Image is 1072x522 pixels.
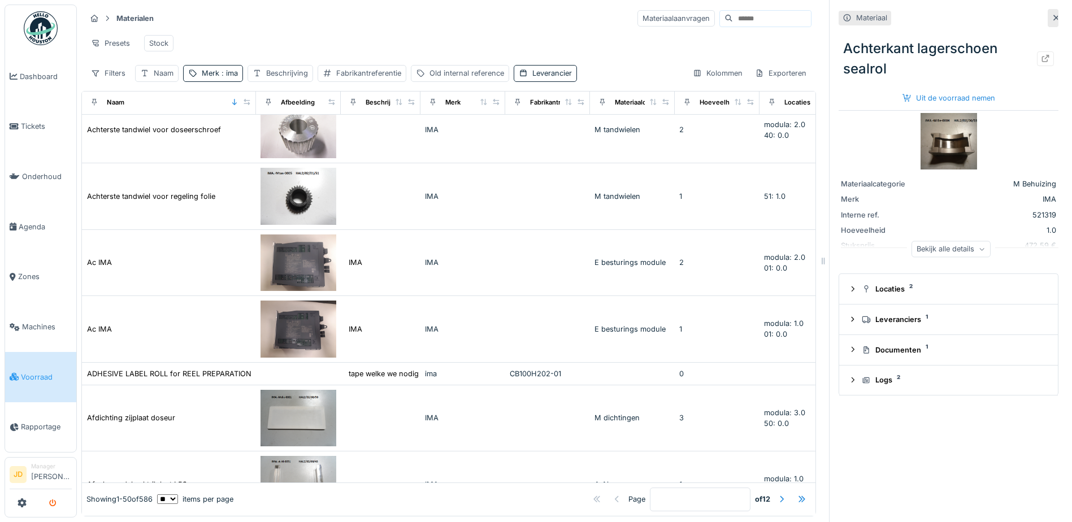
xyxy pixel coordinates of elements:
div: Ac IMA [87,257,112,268]
a: Voorraad [5,352,76,402]
div: Naam [107,98,124,107]
span: Tickets [21,121,72,132]
div: 1 [679,479,755,490]
div: Interne ref. [841,210,926,220]
div: 0 [679,368,755,379]
strong: of 12 [755,494,770,504]
div: Leverancier [532,68,572,79]
div: 1.0 [930,225,1056,236]
summary: Logs2 [844,370,1053,391]
div: M Behuizing [930,179,1056,189]
div: Merk [841,194,926,205]
li: JD [10,466,27,483]
div: 2 [679,124,755,135]
summary: Documenten1 [844,340,1053,360]
div: IMA [425,412,501,423]
span: 01: 0.0 [764,264,787,272]
div: IMA [930,194,1056,205]
div: Logs [862,375,1044,385]
div: Achterste tandwiel voor regeling folie [87,191,215,202]
strong: Materialen [112,13,158,24]
div: Afdichting zijplaat doseur [87,412,175,423]
div: IMA [425,324,501,334]
div: Stock [149,38,168,49]
div: Locaties [862,284,1044,294]
span: modula: 1.0 [764,475,804,483]
div: Hoeveelheid [700,98,739,107]
div: Bekijk alle details [912,241,991,257]
span: modula: 1.0 [764,319,804,328]
div: Uit de voorraad nemen [898,90,1000,106]
div: Beschrijving [266,68,308,79]
div: 521319 [930,210,1056,220]
div: IMA [349,257,362,268]
span: Dashboard [20,71,72,82]
div: CB100H202-01 [510,368,585,379]
div: Materiaalaanvragen [637,10,715,27]
span: 50: 0.0 [764,419,789,428]
summary: Locaties2 [844,279,1053,299]
div: Exporteren [750,65,811,81]
div: Fabrikantreferentie [530,98,589,107]
li: [PERSON_NAME] [31,462,72,486]
div: items per page [157,494,233,504]
div: Fabrikantreferentie [336,68,401,79]
div: Presets [86,35,135,51]
div: Beschrijving [366,98,404,107]
img: Badge_color-CXgf-gQk.svg [24,11,58,45]
img: Achterkant lagerschoen sealrol [921,113,977,169]
span: Agenda [19,221,72,232]
a: Zones [5,252,76,302]
div: IMA [425,191,501,202]
div: M dichtingen [594,412,670,423]
div: A Algemeen [594,479,670,490]
div: E besturings module [594,257,670,268]
div: Afbeelding [281,98,315,107]
div: E besturings module [594,324,670,334]
div: 1 [679,324,755,334]
div: Achterste tandwiel voor doseerschroef [87,124,221,135]
div: ADHESIVE LABEL ROLL for REEL PREPARATION [87,368,251,379]
img: Achterste tandwiel voor regeling folie [261,168,336,225]
span: : ima [219,69,238,77]
span: Zones [18,271,72,282]
a: Onderhoud [5,151,76,202]
div: IMA [425,257,501,268]
div: Filters [86,65,131,81]
div: Naam [154,68,173,79]
div: Materiaal [856,12,887,23]
div: Page [628,494,645,504]
div: 2 [679,257,755,268]
div: Kolommen [688,65,748,81]
div: Documenten [862,345,1044,355]
span: modula: 2.0 [764,253,805,262]
a: Agenda [5,202,76,252]
div: 1 [679,191,755,202]
div: Merk [202,68,238,79]
div: Leveranciers [862,314,1044,325]
div: Materiaalcategorie [841,179,926,189]
img: Ac IMA [261,234,336,292]
span: modula: 2.0 [764,120,805,129]
span: Voorraad [21,372,72,382]
div: M tandwielen [594,124,670,135]
a: Rapportage [5,402,76,453]
span: Rapportage [21,421,72,432]
span: 01: 0.0 [764,330,787,338]
div: IMA [425,124,501,135]
img: Afscherm deksel trilplaat L59 [261,456,336,513]
div: Showing 1 - 50 of 586 [86,494,153,504]
div: Old internal reference [429,68,504,79]
span: Machines [22,321,72,332]
a: Tickets [5,102,76,152]
div: Hoeveelheid [841,225,926,236]
img: Afdichting zijplaat doseur [261,390,336,447]
div: Achterkant lagerschoen sealrol [839,34,1058,84]
div: Merk [445,98,461,107]
div: Manager [31,462,72,471]
div: M tandwielen [594,191,670,202]
a: Dashboard [5,51,76,102]
div: Ac IMA [87,324,112,334]
div: Materiaalcategorie [615,98,672,107]
div: tape welke we nodig hebben voor de synkro. Niko [349,368,522,379]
